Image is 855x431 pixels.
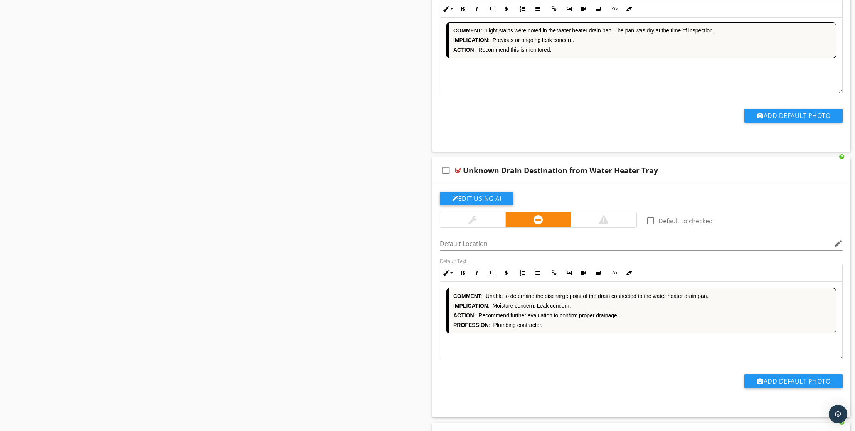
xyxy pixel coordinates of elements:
[440,237,832,250] input: Default Location
[547,2,561,16] button: Insert Link (⌘K)
[440,161,452,180] i: check_box_outline_blank
[744,109,843,123] button: Add Default Photo
[515,2,530,16] button: Ordered List
[484,2,499,16] button: Underline (⌘U)
[440,192,513,205] button: Edit Using AI
[440,266,455,280] button: Inline Style
[453,47,474,53] strong: ACTION
[453,312,474,318] strong: ACTION
[829,405,847,423] div: Open Intercom Messenger
[607,266,622,280] button: Code View
[463,166,658,175] div: Unknown Drain Destination from Water Heater Tray
[499,2,513,16] button: Colors
[453,322,489,328] strong: PROFESSION
[453,312,832,319] p: : Recommend further evaluation to confirm proper drainage.
[453,47,832,53] p: : Recommend this is monitored.
[530,2,545,16] button: Unordered List
[484,266,499,280] button: Underline (⌘U)
[470,2,484,16] button: Italic (⌘I)
[455,266,470,280] button: Bold (⌘B)
[515,266,530,280] button: Ordered List
[499,266,513,280] button: Colors
[440,258,843,264] div: Default Text
[453,37,832,44] p: : Previous or ongoing leak concern.
[744,374,843,388] button: Add Default Photo
[658,217,715,225] label: Default to checked?
[453,303,488,309] strong: IMPLICATION
[453,303,832,309] p: : Moisture concern. Leak concern.
[576,266,591,280] button: Insert Video
[622,2,636,16] button: Clear Formatting
[622,266,636,280] button: Clear Formatting
[455,2,470,16] button: Bold (⌘B)
[833,239,843,248] i: edit
[453,37,488,43] strong: IMPLICATION
[607,2,622,16] button: Code View
[453,293,481,299] strong: COMMENT
[440,2,455,16] button: Inline Style
[453,293,832,300] p: : Unable to determine the discharge point of the drain connected to the water heater drain pan.
[591,2,605,16] button: Insert Table
[547,266,561,280] button: Insert Link (⌘K)
[561,266,576,280] button: Insert Image (⌘P)
[453,27,832,34] p: : Light stains were noted in the water heater drain pan. The pan was dry at the time of inspection.
[470,266,484,280] button: Italic (⌘I)
[453,322,832,328] p: : Plumbing contractor.
[591,266,605,280] button: Insert Table
[453,27,481,34] strong: COMMENT
[530,266,545,280] button: Unordered List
